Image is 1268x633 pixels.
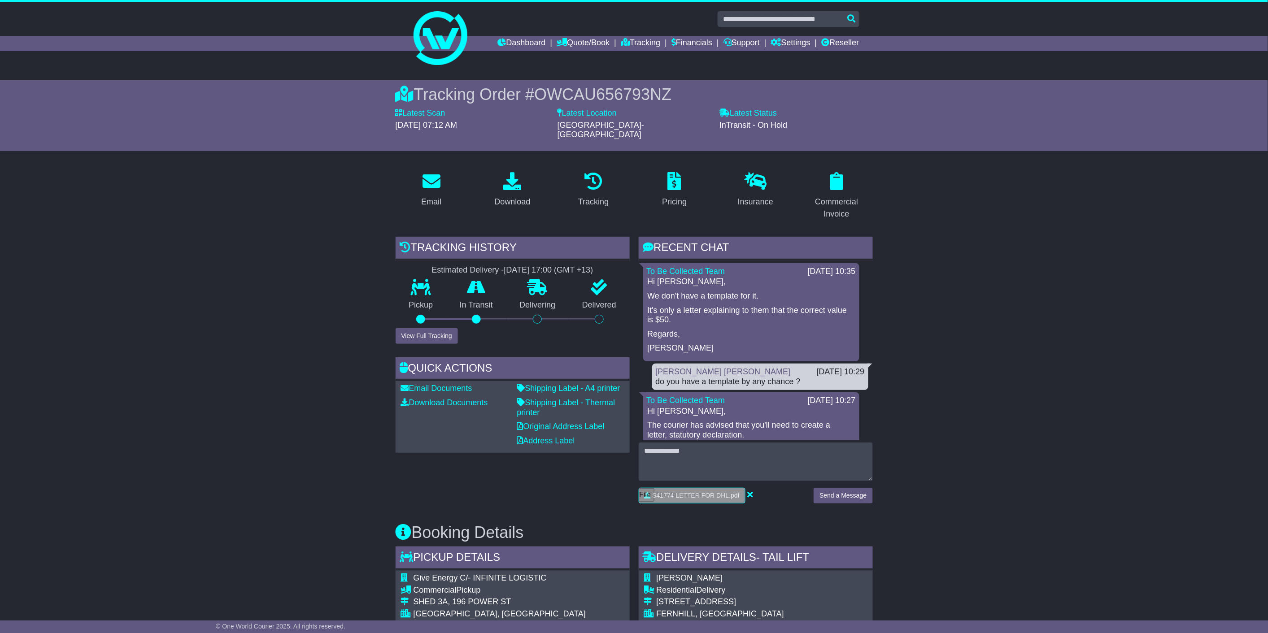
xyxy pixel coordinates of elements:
p: [PERSON_NAME] [648,343,855,353]
span: OWCAU656793NZ [534,85,671,104]
a: Download Documents [401,398,488,407]
div: Estimated Delivery - [396,265,630,275]
div: [DATE] 10:27 [808,396,856,406]
p: We don't have a template for it. [648,291,855,301]
span: [GEOGRAPHIC_DATA]-[GEOGRAPHIC_DATA] [558,121,644,139]
div: [GEOGRAPHIC_DATA], [GEOGRAPHIC_DATA] [414,609,586,619]
h3: Booking Details [396,524,873,542]
a: Shipping Label - A4 printer [517,384,620,393]
p: Regards, [648,330,855,339]
div: [DATE] 10:35 [808,267,856,277]
label: Latest Scan [396,108,445,118]
div: Pickup Details [396,546,630,571]
label: Latest Status [719,108,777,118]
div: RECENT CHAT [639,237,873,261]
a: Support [723,36,760,51]
div: Pricing [662,196,687,208]
a: Insurance [732,169,779,211]
a: To Be Collected Team [647,267,725,276]
div: Tracking Order # [396,85,873,104]
div: Email [421,196,441,208]
div: Pickup [414,585,586,595]
span: Residential [657,585,697,594]
button: Send a Message [814,488,872,503]
a: Tracking [621,36,660,51]
a: Email [415,169,447,211]
div: [STREET_ADDRESS] [657,597,860,607]
a: Reseller [821,36,859,51]
div: Delivery Details [639,546,873,571]
p: Hi [PERSON_NAME], [648,277,855,287]
a: To Be Collected Team [647,396,725,405]
div: Tracking [578,196,609,208]
a: Address Label [517,436,575,445]
span: [DATE] 07:12 AM [396,121,458,130]
a: Dashboard [498,36,546,51]
span: © One World Courier 2025. All rights reserved. [216,623,345,630]
a: Financials [671,36,712,51]
div: Commercial Invoice [806,196,867,220]
a: Pricing [656,169,693,211]
p: Delivered [569,300,630,310]
a: Download [488,169,536,211]
span: Give Energy C/- INFINITE LOGISTIC [414,573,547,582]
a: Settings [771,36,810,51]
div: Download [494,196,530,208]
div: [DATE] 10:29 [817,367,865,377]
a: [PERSON_NAME] [PERSON_NAME] [656,367,791,376]
p: It's only a letter explaining to them that the correct value is $50. [648,306,855,325]
div: [DATE] 17:00 (GMT +13) [504,265,593,275]
p: In Transit [446,300,506,310]
p: Hi [PERSON_NAME], [648,407,855,416]
p: The courier has advised that you'll need to create a letter, statutory declaration. [648,421,855,440]
span: [PERSON_NAME] [657,573,723,582]
div: Quick Actions [396,357,630,382]
button: View Full Tracking [396,328,458,344]
a: Quote/Book [557,36,610,51]
span: InTransit - On Hold [719,121,787,130]
p: Pickup [396,300,447,310]
div: FERNHILL, [GEOGRAPHIC_DATA] [657,609,860,619]
div: SHED 3A, 196 POWER ST [414,597,586,607]
a: Original Address Label [517,422,605,431]
a: Email Documents [401,384,472,393]
a: Commercial Invoice [801,169,873,223]
a: Tracking [572,169,614,211]
div: Tracking history [396,237,630,261]
div: Delivery [657,585,860,595]
span: - Tail Lift [756,551,809,563]
span: Commercial [414,585,457,594]
div: do you have a template by any chance ? [656,377,865,387]
p: Delivering [506,300,569,310]
a: Shipping Label - Thermal printer [517,398,615,417]
div: Insurance [738,196,773,208]
label: Latest Location [558,108,617,118]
